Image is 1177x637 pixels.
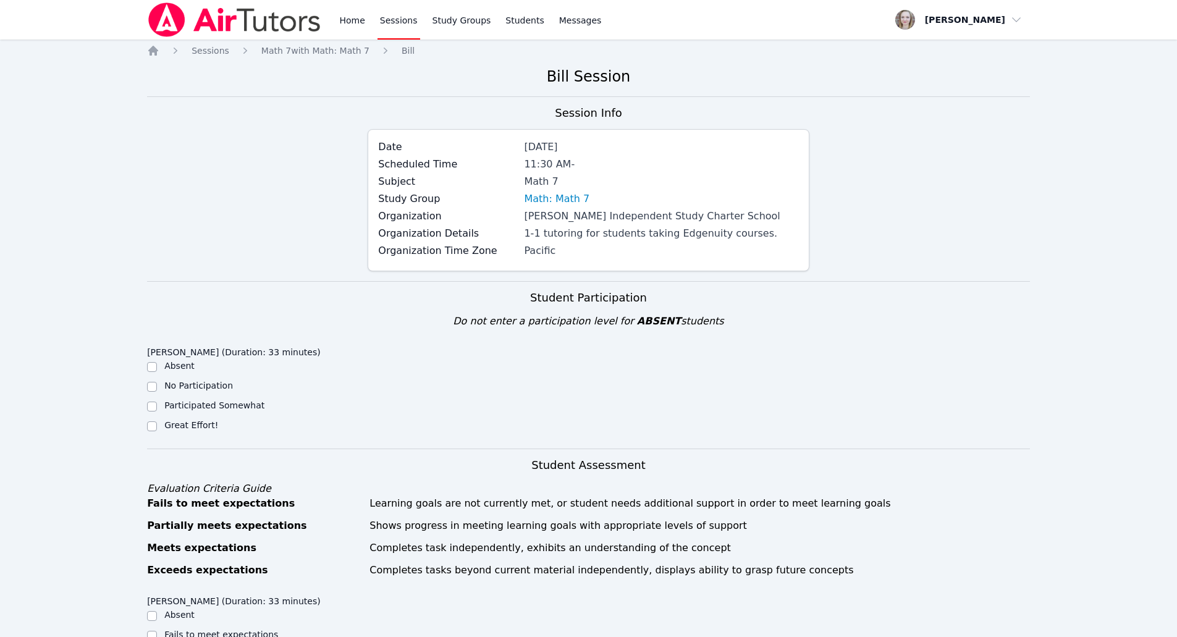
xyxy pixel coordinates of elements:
legend: [PERSON_NAME] (Duration: 33 minutes) [147,341,321,360]
span: Math 7 with Math: Math 7 [261,46,369,56]
div: Completes tasks beyond current material independently, displays ability to grasp future concepts [369,563,1030,578]
a: Bill [402,44,415,57]
div: Fails to meet expectations [147,496,362,511]
div: 11:30 AM - [524,157,798,172]
div: 1-1 tutoring for students taking Edgenuity courses. [524,226,798,241]
h3: Session Info [555,104,622,122]
label: Date [378,140,517,154]
div: Do not enter a participation level for students [147,314,1030,329]
span: ABSENT [637,315,681,327]
div: Partially meets expectations [147,518,362,533]
nav: Breadcrumb [147,44,1030,57]
span: Bill [402,46,415,56]
label: Scheduled Time [378,157,517,172]
span: Sessions [192,46,229,56]
div: Completes task independently, exhibits an understanding of the concept [369,541,1030,555]
span: Messages [559,14,602,27]
legend: [PERSON_NAME] (Duration: 33 minutes) [147,590,321,609]
div: [DATE] [524,140,798,154]
label: Organization Details [378,226,517,241]
div: Learning goals are not currently met, or student needs additional support in order to meet learni... [369,496,1030,511]
h2: Bill Session [147,67,1030,86]
div: Math 7 [524,174,798,189]
label: Subject [378,174,517,189]
div: [PERSON_NAME] Independent Study Charter School [524,209,798,224]
a: Math: Math 7 [524,192,589,206]
div: Shows progress in meeting learning goals with appropriate levels of support [369,518,1030,533]
label: Study Group [378,192,517,206]
h3: Student Participation [147,289,1030,306]
h3: Student Assessment [147,457,1030,474]
a: Sessions [192,44,229,57]
label: Participated Somewhat [164,400,264,410]
div: Pacific [524,243,798,258]
div: Meets expectations [147,541,362,555]
label: Absent [164,610,195,620]
img: Air Tutors [147,2,322,37]
label: Organization Time Zone [378,243,517,258]
label: No Participation [164,381,233,390]
label: Absent [164,361,195,371]
div: Evaluation Criteria Guide [147,481,1030,496]
div: Exceeds expectations [147,563,362,578]
label: Great Effort! [164,420,218,430]
a: Math 7with Math: Math 7 [261,44,369,57]
label: Organization [378,209,517,224]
